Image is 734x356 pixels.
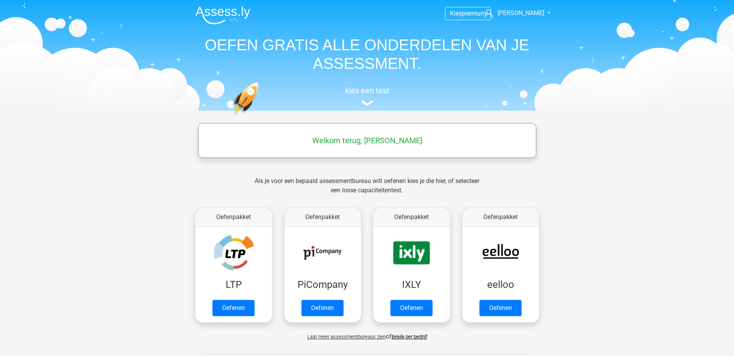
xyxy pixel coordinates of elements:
h5: Welkom terug, [PERSON_NAME] [202,136,532,145]
a: Oefenen [390,300,433,316]
a: Kiespremium [445,8,491,19]
span: Kies [450,10,462,17]
a: Bekijk per bedrijf [392,334,427,340]
a: Oefenen [479,300,522,316]
span: premium [462,10,486,17]
span: [PERSON_NAME] [498,9,544,17]
img: oefenen [232,82,289,152]
h1: OEFEN GRATIS ALLE ONDERDELEN VAN JE ASSESSMENT. [189,36,545,73]
img: Assessly [195,6,250,24]
h5: kies een test [189,86,545,95]
a: Oefenen [301,300,344,316]
img: assessment [361,100,373,106]
a: Oefenen [212,300,255,316]
a: kies een test [189,86,545,106]
a: [PERSON_NAME] [481,9,545,18]
div: of [189,326,545,341]
div: Als je voor een bepaald assessmentbureau wilt oefenen kies je die hier, of selecteer een losse ca... [248,176,486,204]
span: Laat meer assessmentbureaus zien [307,334,386,340]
